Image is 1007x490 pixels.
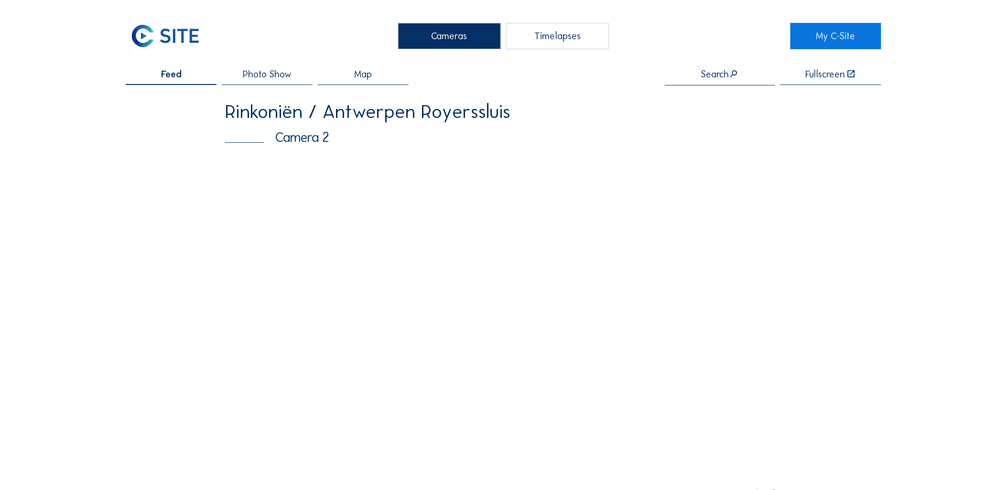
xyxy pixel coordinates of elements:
[161,69,182,79] span: Feed
[805,69,845,79] div: Fullscreen
[790,23,881,50] a: My C-Site
[225,155,782,481] img: Image
[398,23,501,50] div: Cameras
[225,130,782,144] div: Camera 2
[126,23,217,50] a: C-SITE Logo
[225,102,782,121] div: Rinkoniën / Antwerpen Royerssluis
[126,23,205,50] img: C-SITE Logo
[243,69,292,79] span: Photo Show
[506,23,609,50] div: Timelapses
[354,69,372,79] span: Map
